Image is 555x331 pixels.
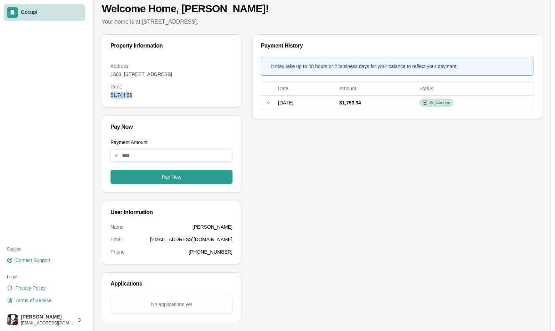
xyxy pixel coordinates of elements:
div: It may take up to 48 hours or 2 business days for your balance to reflect your payment. [271,63,458,70]
div: Property Information [111,43,232,49]
div: Pay Now [111,124,232,130]
div: Legal [4,271,85,282]
span: Succeeded [430,100,450,105]
span: [EMAIL_ADDRESS][DOMAIN_NAME] [21,320,74,326]
dd: $1,744.96 [111,92,232,99]
img: Mariana Inesta [7,314,18,325]
dt: Rent : [111,83,232,90]
dd: [EMAIL_ADDRESS][DOMAIN_NAME] [150,236,232,243]
dt: Phone [111,248,124,255]
div: User Information [111,210,232,215]
a: Terms of Service [4,295,85,306]
button: Mariana Inesta[PERSON_NAME][EMAIL_ADDRESS][DOMAIN_NAME] [4,312,85,328]
p: Your home is at [STREET_ADDRESS]. [102,18,542,26]
th: Amount [337,82,417,95]
span: Privacy Policy [15,285,46,291]
dd: [PERSON_NAME] [193,223,232,230]
span: $1,753.94 [340,100,361,105]
p: No applications yet [116,301,227,308]
span: Occupi [21,9,82,16]
div: Support [4,244,85,255]
label: Payment Amount [111,139,148,145]
div: Applications [111,281,232,287]
div: Payment History [261,43,533,49]
dd: 1503, [STREET_ADDRESS] [111,71,232,78]
th: Date [275,82,337,95]
a: Occupi [4,4,85,21]
a: Privacy Policy [4,282,85,294]
th: Status [417,82,533,95]
span: [DATE] [278,100,293,105]
span: Terms of Service [15,297,51,304]
dt: Address: [111,62,232,69]
button: Pay Now [111,170,232,184]
span: [PERSON_NAME] [21,314,74,320]
a: Contact Support [4,255,85,266]
h1: Welcome Home, [PERSON_NAME]! [102,2,542,15]
dd: [PHONE_NUMBER] [189,248,232,255]
dt: Email [111,236,123,243]
span: $ [115,152,117,159]
dt: Name [111,223,123,230]
span: Contact Support [15,257,50,264]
